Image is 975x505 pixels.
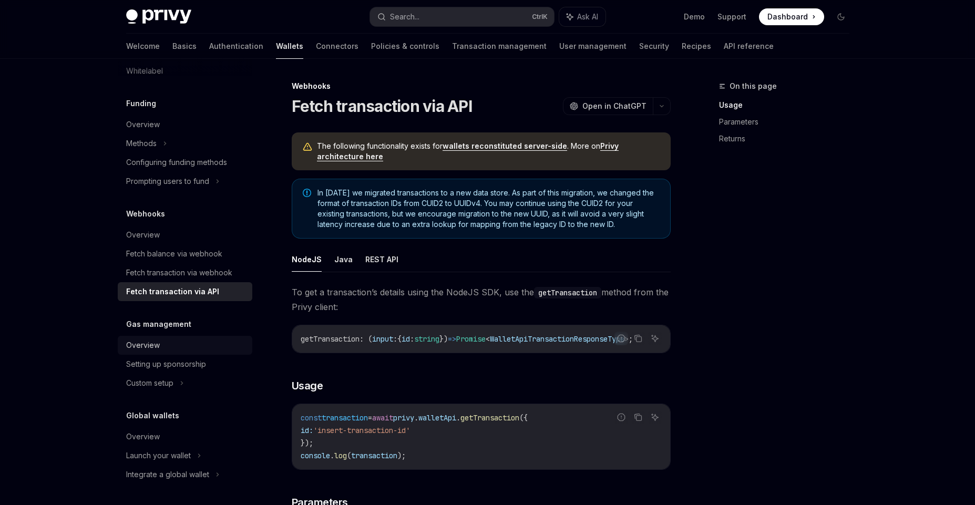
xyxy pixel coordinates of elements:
span: }); [301,438,313,448]
a: Overview [118,115,252,134]
button: Toggle dark mode [833,8,849,25]
div: Overview [126,430,160,443]
span: privy [393,413,414,422]
a: Fetch transaction via webhook [118,263,252,282]
span: string [414,334,439,344]
span: : ( [360,334,372,344]
button: NodeJS [292,247,322,272]
a: Basics [172,34,197,59]
span: Ask AI [577,12,598,22]
div: Overview [126,118,160,131]
span: transaction [351,451,397,460]
span: { [397,334,402,344]
span: : [410,334,414,344]
span: const [301,413,322,422]
a: Configuring funding methods [118,153,252,172]
span: ({ [519,413,528,422]
span: input [372,334,393,344]
a: Policies & controls [371,34,439,59]
div: Configuring funding methods [126,156,227,169]
svg: Note [303,189,311,197]
span: await [372,413,393,422]
span: . [330,451,334,460]
span: Open in ChatGPT [582,101,646,111]
h5: Funding [126,97,156,110]
div: Methods [126,137,157,150]
a: Recipes [682,34,711,59]
span: 'insert-transaction-id' [313,426,410,435]
div: Fetch transaction via API [126,285,219,298]
svg: Warning [302,142,313,152]
button: Java [334,247,353,272]
div: Overview [126,229,160,241]
a: User management [559,34,627,59]
div: Overview [126,339,160,352]
a: Overview [118,225,252,244]
button: Report incorrect code [614,410,628,424]
span: walletApi [418,413,456,422]
button: REST API [365,247,398,272]
a: Demo [684,12,705,22]
button: Copy the contents from the code block [631,332,645,345]
div: Launch your wallet [126,449,191,462]
a: API reference [724,34,774,59]
a: Returns [719,130,858,147]
div: Custom setup [126,377,173,389]
span: Promise [456,334,486,344]
span: getTransaction [301,334,360,344]
a: Security [639,34,669,59]
span: On this page [730,80,777,92]
h5: Gas management [126,318,191,331]
h5: Global wallets [126,409,179,422]
span: console [301,451,330,460]
a: Parameters [719,114,858,130]
span: The following functionality exists for . More on [317,141,660,162]
a: Wallets [276,34,303,59]
a: Support [717,12,746,22]
span: id: [301,426,313,435]
a: Overview [118,336,252,355]
a: Connectors [316,34,358,59]
span: . [414,413,418,422]
span: id [402,334,410,344]
a: Welcome [126,34,160,59]
a: Usage [719,97,858,114]
button: Search...CtrlK [370,7,554,26]
div: Fetch transaction via webhook [126,266,232,279]
a: Overview [118,427,252,446]
a: Dashboard [759,8,824,25]
a: Setting up sponsorship [118,355,252,374]
div: Search... [390,11,419,23]
span: transaction [322,413,368,422]
div: Integrate a global wallet [126,468,209,481]
span: = [368,413,372,422]
span: log [334,451,347,460]
button: Ask AI [559,7,605,26]
span: In [DATE] we migrated transactions to a new data store. As part of this migration, we changed the... [317,188,660,230]
div: Webhooks [292,81,671,91]
span: getTransaction [460,413,519,422]
div: Setting up sponsorship [126,358,206,370]
span: To get a transaction’s details using the NodeJS SDK, use the method from the Privy client: [292,285,671,314]
button: Copy the contents from the code block [631,410,645,424]
div: Prompting users to fund [126,175,209,188]
button: Open in ChatGPT [563,97,653,115]
button: Ask AI [648,332,662,345]
button: Ask AI [648,410,662,424]
span: : [393,334,397,344]
a: Authentication [209,34,263,59]
h1: Fetch transaction via API [292,97,472,116]
span: ; [629,334,633,344]
button: Report incorrect code [614,332,628,345]
a: Fetch transaction via API [118,282,252,301]
a: wallets reconstituted server-side [443,141,567,151]
span: < [486,334,490,344]
span: }) [439,334,448,344]
div: Fetch balance via webhook [126,248,222,260]
code: getTransaction [534,287,601,298]
span: Ctrl K [532,13,548,21]
span: ); [397,451,406,460]
span: WalletApiTransactionResponseType [490,334,624,344]
img: dark logo [126,9,191,24]
a: Fetch balance via webhook [118,244,252,263]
